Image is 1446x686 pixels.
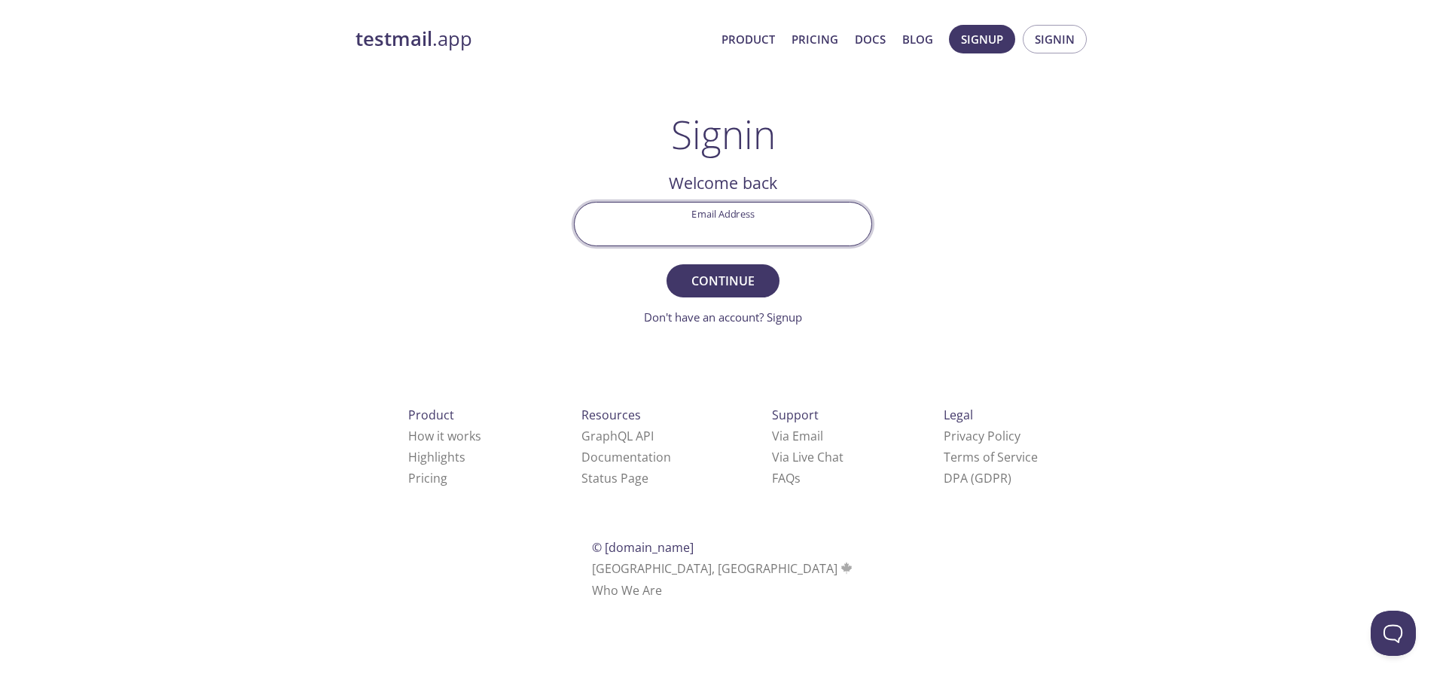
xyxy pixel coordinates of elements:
a: How it works [408,428,481,444]
a: GraphQL API [581,428,654,444]
h1: Signin [671,111,776,157]
a: Terms of Service [944,449,1038,465]
a: Via Live Chat [772,449,843,465]
h2: Welcome back [574,170,872,196]
span: Resources [581,407,641,423]
span: Support [772,407,819,423]
span: Product [408,407,454,423]
span: Signin [1035,29,1075,49]
a: FAQ [772,470,801,486]
button: Signup [949,25,1015,53]
a: Via Email [772,428,823,444]
a: Status Page [581,470,648,486]
span: s [795,470,801,486]
a: Who We Are [592,582,662,599]
button: Continue [667,264,779,297]
a: Don't have an account? Signup [644,309,802,325]
span: © [DOMAIN_NAME] [592,539,694,556]
a: Highlights [408,449,465,465]
a: Privacy Policy [944,428,1020,444]
span: [GEOGRAPHIC_DATA], [GEOGRAPHIC_DATA] [592,560,855,577]
a: Docs [855,29,886,49]
span: Continue [683,270,763,291]
a: Blog [902,29,933,49]
a: Documentation [581,449,671,465]
a: testmail.app [355,26,709,52]
a: DPA (GDPR) [944,470,1011,486]
a: Product [721,29,775,49]
iframe: Help Scout Beacon - Open [1371,611,1416,656]
button: Signin [1023,25,1087,53]
span: Legal [944,407,973,423]
a: Pricing [792,29,838,49]
strong: testmail [355,26,432,52]
a: Pricing [408,470,447,486]
span: Signup [961,29,1003,49]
